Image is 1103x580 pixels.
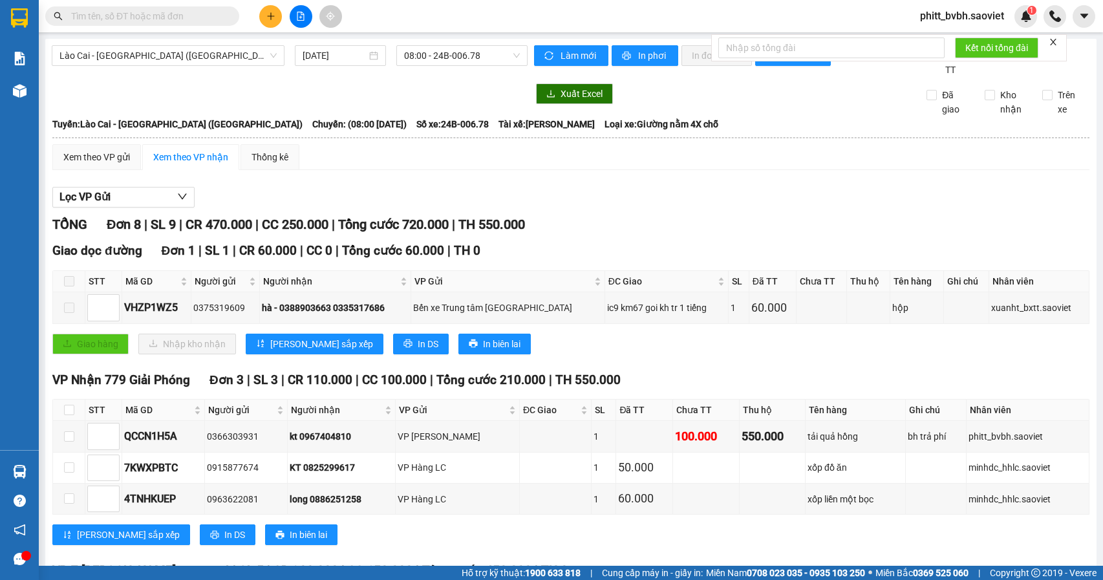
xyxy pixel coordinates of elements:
span: file-add [296,12,305,21]
span: Đơn 8 [107,217,141,232]
span: printer [403,339,412,349]
span: | [336,243,339,258]
div: VP Hàng LC [398,460,517,475]
td: 7KWXPBTC [122,453,205,484]
div: hà - 0388903663 0335317686 [262,301,409,315]
span: 1 [1029,6,1034,15]
button: printerIn biên lai [265,524,337,545]
span: aim [326,12,335,21]
input: Tìm tên, số ĐT hoặc mã đơn [71,9,224,23]
td: 4TNHKUEP [122,484,205,515]
span: Đơn 3 [209,372,244,387]
td: VP Hàng LC [396,453,520,484]
th: SL [592,400,616,421]
span: CR 60.000 [239,243,297,258]
span: download [546,89,555,100]
div: 1 [594,460,614,475]
span: Tổng cước 60.000 [342,243,444,258]
td: VP Hàng LC [396,484,520,515]
span: Trên xe [1053,88,1090,116]
span: TH 0 [541,563,568,578]
th: Ghi chú [906,400,967,421]
span: VP Gửi [399,403,506,417]
span: caret-down [1078,10,1090,22]
span: [PERSON_NAME] sắp xếp [77,528,180,542]
div: KT 0825299617 [290,460,394,475]
span: printer [469,339,478,349]
span: | [535,563,538,578]
div: kt 0967404810 [290,429,394,444]
button: sort-ascending[PERSON_NAME] sắp xếp [52,524,190,545]
button: aim [319,5,342,28]
sup: 1 [1027,6,1036,15]
span: sort-ascending [63,530,72,541]
div: ic9 km67 goi kh tr 1 tiếng [607,301,726,315]
strong: 0708 023 035 - 0935 103 250 [747,568,865,578]
span: printer [210,530,219,541]
span: Kho nhận [995,88,1033,116]
span: | [233,563,236,578]
span: ⚪️ [868,570,872,575]
span: VP 7 [PERSON_NAME] [52,563,176,578]
th: Chưa TT [797,271,847,292]
span: Đơn 4 [195,563,230,578]
button: downloadXuất Excel [536,83,613,104]
div: 1 [594,429,614,444]
span: | [267,563,270,578]
span: In DS [418,337,438,351]
div: 1 [594,492,614,506]
span: Lọc VP Gửi [59,189,111,205]
th: Tên hàng [890,271,944,292]
span: sort-ascending [256,339,265,349]
span: Miền Bắc [875,566,969,580]
span: Xuất Excel [561,87,603,101]
th: Nhân viên [989,271,1089,292]
span: Tổng cước 720.000 [338,217,449,232]
th: Đã TT [616,400,673,421]
span: Đơn 1 [162,243,196,258]
span: Số xe: 24B-006.78 [416,117,489,131]
span: ĐC Giao [608,274,715,288]
th: Nhân viên [967,400,1089,421]
button: sort-ascending[PERSON_NAME] sắp xếp [246,334,383,354]
span: plus [266,12,275,21]
button: printerIn phơi [612,45,678,66]
input: Nhập số tổng đài [718,38,945,58]
div: xốp đồ ăn [808,460,903,475]
span: Cung cấp máy in - giấy in: [602,566,703,580]
span: In biên lai [483,337,520,351]
img: warehouse-icon [13,84,27,98]
span: Người gửi [195,274,247,288]
span: | [341,563,345,578]
span: Người nhận [291,403,383,417]
th: Tên hàng [806,400,906,421]
span: down [177,191,187,202]
td: QCCN1H5A [122,421,205,452]
div: Xem theo VP nhận [153,150,228,164]
span: TH 0 [454,243,480,258]
span: close [1049,38,1058,47]
div: 50.000 [618,458,670,477]
button: syncLàm mới [534,45,608,66]
span: Chuyến: (08:00 [DATE]) [312,117,407,131]
span: SL 3 [253,372,278,387]
div: 1 [731,301,747,315]
span: Lào Cai - Hà Nội (Giường) [59,46,277,65]
td: VHZP1WZ5 [122,292,191,323]
span: | [416,563,419,578]
button: caret-down [1073,5,1095,28]
span: | [233,243,236,258]
span: sync [544,51,555,61]
button: Lọc VP Gửi [52,187,195,208]
span: | [430,372,433,387]
span: [PERSON_NAME] sắp xếp [270,337,373,351]
th: STT [85,400,122,421]
span: | [179,217,182,232]
button: file-add [290,5,312,28]
span: Tài xế: [PERSON_NAME] [498,117,595,131]
button: plus [259,5,282,28]
span: | [332,217,335,232]
input: 15/09/2025 [303,48,367,63]
span: Người nhận [263,274,398,288]
span: | [144,217,147,232]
